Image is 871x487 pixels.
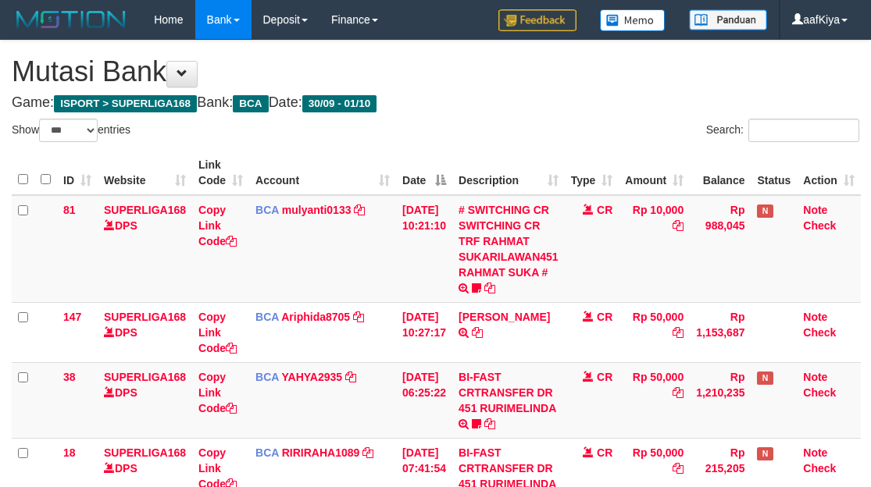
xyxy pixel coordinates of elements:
[706,119,859,142] label: Search:
[255,371,279,383] span: BCA
[353,311,364,323] a: Copy Ariphida8705 to clipboard
[198,371,237,414] a: Copy Link Code
[396,151,452,195] th: Date: activate to sort column descending
[12,119,130,142] label: Show entries
[600,9,666,31] img: Button%20Memo.svg
[565,151,619,195] th: Type: activate to sort column ascending
[803,386,836,399] a: Check
[597,371,612,383] span: CR
[302,95,377,112] span: 30/09 - 01/10
[354,204,365,216] a: Copy mulyanti0133 to clipboard
[198,204,237,247] a: Copy Link Code
[797,151,861,195] th: Action: activate to sort column ascending
[104,311,186,323] a: SUPERLIGA168
[255,311,279,323] span: BCA
[597,311,612,323] span: CR
[57,151,98,195] th: ID: activate to sort column ascending
[597,446,612,459] span: CR
[757,204,773,218] span: Has Note
[104,204,186,216] a: SUPERLIGA168
[803,371,827,383] a: Note
[63,371,76,383] span: 38
[12,95,859,111] h4: Game: Bank: Date:
[63,446,76,459] span: 18
[690,195,751,303] td: Rp 988,045
[803,446,827,459] a: Note
[12,8,130,31] img: MOTION_logo.png
[63,311,81,323] span: 147
[748,119,859,142] input: Search:
[12,56,859,87] h1: Mutasi Bank
[597,204,612,216] span: CR
[281,311,350,323] a: Ariphida8705
[690,362,751,438] td: Rp 1,210,235
[459,311,550,323] a: [PERSON_NAME]
[673,462,684,475] a: Copy Rp 50,000 to clipboard
[673,219,684,232] a: Copy Rp 10,000 to clipboard
[673,326,684,339] a: Copy Rp 50,000 to clipboard
[689,9,767,30] img: panduan.png
[484,418,495,430] a: Copy BI-FAST CRTRANSFER DR 451 RURIMELINDA to clipboard
[255,446,279,459] span: BCA
[803,326,836,339] a: Check
[282,371,343,383] a: YAHYA2935
[233,95,268,112] span: BCA
[282,446,360,459] a: RIRIRAHA1089
[98,302,192,362] td: DPS
[362,446,373,459] a: Copy RIRIRAHA1089 to clipboard
[345,371,356,383] a: Copy YAHYA2935 to clipboard
[803,462,836,475] a: Check
[803,204,827,216] a: Note
[104,446,186,459] a: SUPERLIGA168
[472,326,483,339] a: Copy ANDHIKA AJI PRATAM to clipboard
[249,151,396,195] th: Account: activate to sort column ascending
[396,195,452,303] td: [DATE] 10:21:10
[498,9,577,31] img: Feedback.jpg
[98,151,192,195] th: Website: activate to sort column ascending
[757,447,773,460] span: Has Note
[255,204,279,216] span: BCA
[452,362,565,438] td: BI-FAST CRTRANSFER DR 451 RURIMELINDA
[803,311,827,323] a: Note
[619,195,690,303] td: Rp 10,000
[63,204,76,216] span: 81
[803,219,836,232] a: Check
[282,204,352,216] a: mulyanti0133
[98,195,192,303] td: DPS
[673,386,684,399] a: Copy Rp 50,000 to clipboard
[98,362,192,438] td: DPS
[396,362,452,438] td: [DATE] 06:25:22
[459,204,559,279] a: # SWITCHING CR SWITCHING CR TRF RAHMAT SUKARILAWAN451 RAHMAT SUKA #
[690,302,751,362] td: Rp 1,153,687
[751,151,797,195] th: Status
[619,302,690,362] td: Rp 50,000
[54,95,197,112] span: ISPORT > SUPERLIGA168
[619,362,690,438] td: Rp 50,000
[39,119,98,142] select: Showentries
[104,371,186,383] a: SUPERLIGA168
[192,151,249,195] th: Link Code: activate to sort column ascending
[484,282,495,294] a: Copy # SWITCHING CR SWITCHING CR TRF RAHMAT SUKARILAWAN451 RAHMAT SUKA # to clipboard
[452,151,565,195] th: Description: activate to sort column ascending
[757,371,773,385] span: Has Note
[690,151,751,195] th: Balance
[619,151,690,195] th: Amount: activate to sort column ascending
[198,311,237,354] a: Copy Link Code
[396,302,452,362] td: [DATE] 10:27:17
